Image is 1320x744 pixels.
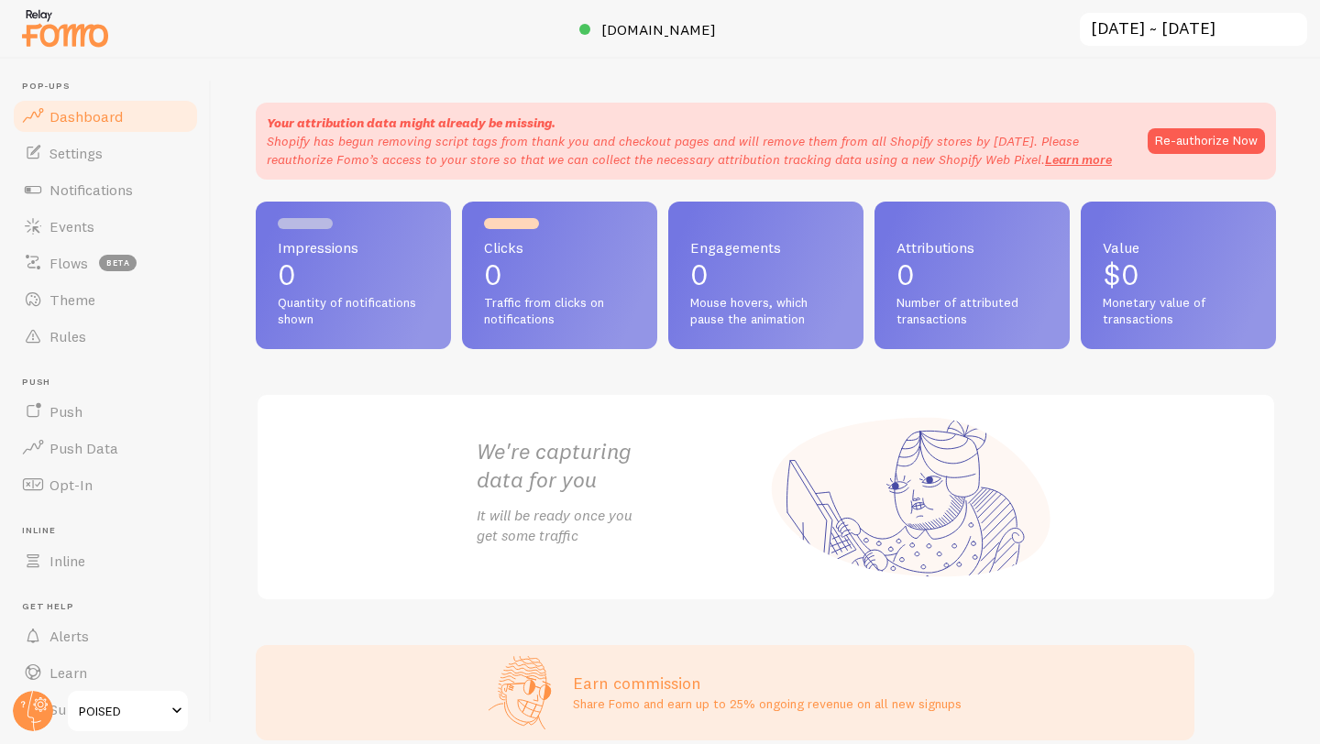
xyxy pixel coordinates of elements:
[11,430,200,466] a: Push Data
[11,542,200,579] a: Inline
[477,437,766,494] h2: We're capturing data for you
[22,81,200,93] span: Pop-ups
[49,217,94,235] span: Events
[1148,128,1265,154] button: Re-authorize Now
[49,254,88,272] span: Flows
[896,260,1048,290] p: 0
[896,240,1048,255] span: Attributions
[690,260,841,290] p: 0
[11,208,200,245] a: Events
[690,295,841,327] span: Mouse hovers, which pause the animation
[49,627,89,645] span: Alerts
[278,295,429,327] span: Quantity of notifications shown
[49,402,82,421] span: Push
[49,327,86,345] span: Rules
[49,663,87,682] span: Learn
[11,98,200,135] a: Dashboard
[1103,257,1139,292] span: $0
[484,295,635,327] span: Traffic from clicks on notifications
[11,393,200,430] a: Push
[11,281,200,318] a: Theme
[267,115,555,131] strong: Your attribution data might already be missing.
[22,525,200,537] span: Inline
[484,240,635,255] span: Clicks
[49,476,93,494] span: Opt-In
[99,255,137,271] span: beta
[11,245,200,281] a: Flows beta
[477,505,766,547] p: It will be ready once you get some traffic
[11,135,200,171] a: Settings
[484,260,635,290] p: 0
[66,689,190,733] a: POISED
[1103,295,1254,327] span: Monetary value of transactions
[11,654,200,691] a: Learn
[278,240,429,255] span: Impressions
[22,601,200,613] span: Get Help
[19,5,111,51] img: fomo-relay-logo-orange.svg
[49,290,95,309] span: Theme
[11,618,200,654] a: Alerts
[49,439,118,457] span: Push Data
[49,552,85,570] span: Inline
[267,132,1129,169] p: Shopify has begun removing script tags from thank you and checkout pages and will remove them fro...
[896,295,1048,327] span: Number of attributed transactions
[278,260,429,290] p: 0
[79,700,166,722] span: POISED
[11,171,200,208] a: Notifications
[1045,151,1112,168] a: Learn more
[22,377,200,388] span: Push
[1103,240,1254,255] span: Value
[11,318,200,355] a: Rules
[573,695,962,713] p: Share Fomo and earn up to 25% ongoing revenue on all new signups
[49,107,123,126] span: Dashboard
[49,144,103,162] span: Settings
[49,181,133,199] span: Notifications
[11,466,200,503] a: Opt-In
[573,673,962,694] h3: Earn commission
[690,240,841,255] span: Engagements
